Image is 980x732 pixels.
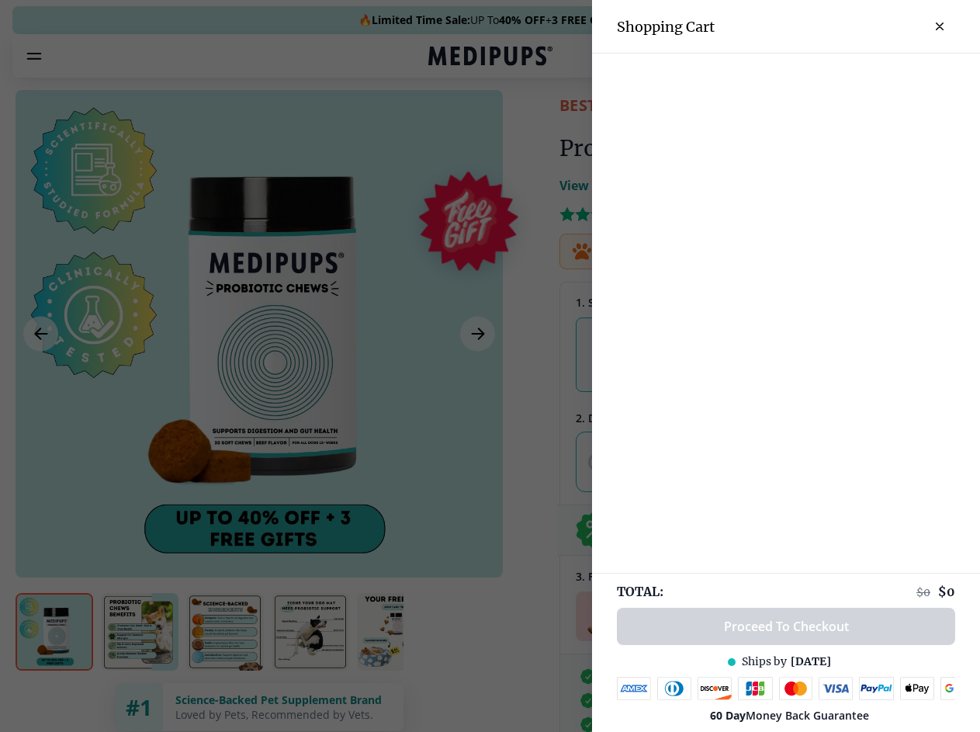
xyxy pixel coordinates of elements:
img: apple [900,677,934,700]
img: visa [819,677,853,700]
img: google [940,677,975,700]
span: Money Back Guarantee [710,708,869,723]
img: discover [698,677,732,700]
img: paypal [859,677,894,700]
h3: Shopping Cart [617,18,715,36]
button: close-cart [924,11,955,42]
strong: 60 Day [710,708,746,723]
span: Ships by [742,654,787,669]
img: amex [617,677,651,700]
img: diners-club [657,677,691,700]
span: $ 0 [938,584,955,599]
img: jcb [738,677,773,700]
img: mastercard [779,677,813,700]
span: $ 0 [916,585,930,599]
span: [DATE] [791,654,831,669]
span: TOTAL: [617,583,663,600]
